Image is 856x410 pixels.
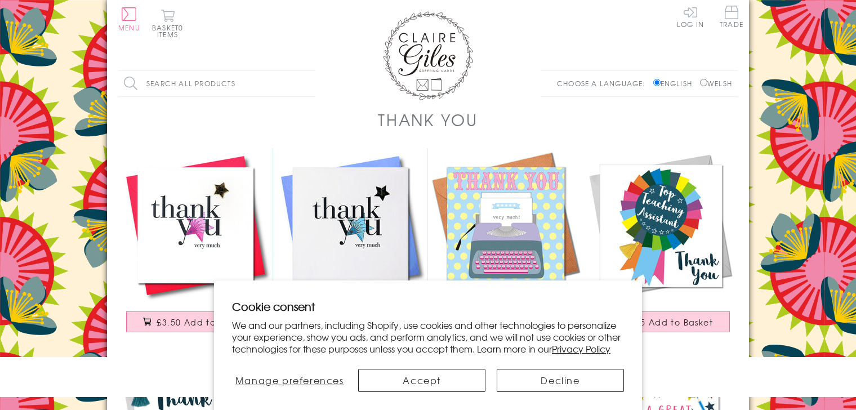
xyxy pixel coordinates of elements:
[118,71,315,96] input: Search all products
[497,369,624,392] button: Decline
[304,71,315,96] input: Search
[583,148,738,303] img: Thank You Teaching Assistant Card, Rosette, Embellished with a colourful tassel
[126,311,266,332] button: £3.50 Add to Basket
[118,148,273,344] a: Thank You Card, Pink Star, Thank You Very Much, Embellished with a padded star £3.50 Add to Basket
[677,6,704,28] a: Log In
[552,342,610,355] a: Privacy Policy
[157,317,248,328] span: £3.50 Add to Basket
[273,148,428,303] img: Thank You Card, Blue Star, Thank You Very Much, Embellished with a padded star
[378,108,478,131] h1: Thank You
[557,78,651,88] p: Choose a language:
[653,79,661,86] input: English
[118,23,140,33] span: Menu
[273,148,428,344] a: Thank You Card, Blue Star, Thank You Very Much, Embellished with a padded star £3.50 Add to Basket
[720,6,743,30] a: Trade
[118,7,140,31] button: Menu
[428,148,583,344] a: Thank You Card, Typewriter, Thank You Very Much! £3.50 Add to Basket
[152,9,183,38] button: Basket0 items
[700,78,732,88] label: Welsh
[235,373,344,387] span: Manage preferences
[232,319,624,354] p: We and our partners, including Shopify, use cookies and other technologies to personalize your ex...
[383,11,473,100] img: Claire Giles Greetings Cards
[428,148,583,303] img: Thank You Card, Typewriter, Thank You Very Much!
[653,78,698,88] label: English
[118,148,273,303] img: Thank You Card, Pink Star, Thank You Very Much, Embellished with a padded star
[720,6,743,28] span: Trade
[621,317,713,328] span: £3.75 Add to Basket
[700,79,707,86] input: Welsh
[358,369,485,392] button: Accept
[232,298,624,314] h2: Cookie consent
[232,369,347,392] button: Manage preferences
[591,311,730,332] button: £3.75 Add to Basket
[157,23,183,39] span: 0 items
[583,148,738,344] a: Thank You Teaching Assistant Card, Rosette, Embellished with a colourful tassel £3.75 Add to Basket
